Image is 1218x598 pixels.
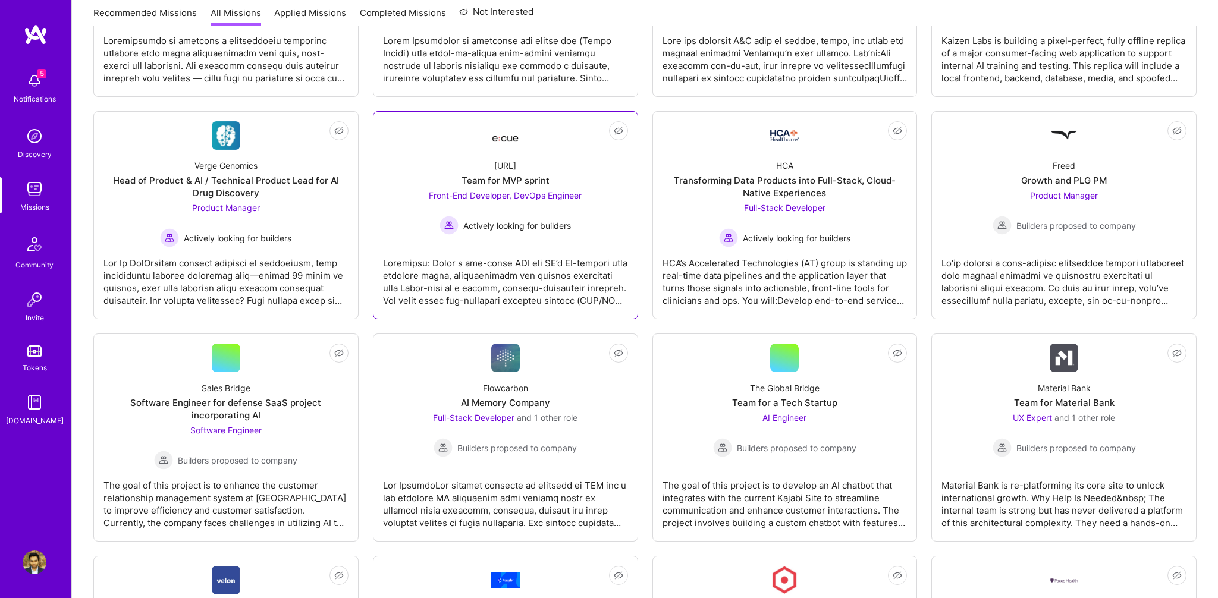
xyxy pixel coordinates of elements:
i: icon EyeClosed [1172,571,1182,580]
div: The goal of this project is to enhance the customer relationship management system at [GEOGRAPHIC... [103,470,349,529]
img: Invite [23,288,46,311]
span: Builders proposed to company [1016,442,1136,454]
div: Material Bank [1038,382,1091,394]
i: icon EyeClosed [614,348,623,358]
div: Notifications [14,93,56,105]
div: Transforming Data Products into Full-Stack, Cloud-Native Experiences [663,174,908,199]
img: Actively looking for builders [719,228,738,247]
div: Missions [20,201,49,213]
i: icon EyeClosed [614,126,623,136]
img: Company Logo [770,566,799,594]
img: Company Logo [491,125,520,146]
img: Community [20,230,49,259]
i: icon EyeClosed [1172,348,1182,358]
a: User Avatar [20,550,49,574]
i: icon EyeClosed [334,571,344,580]
img: Company Logo [1050,577,1078,584]
div: Software Engineer for defense SaaS project incorporating AI [103,396,349,421]
div: Growth and PLG PM [1021,174,1107,187]
a: Company LogoMaterial BankTeam for Material BankUX Expert and 1 other roleBuilders proposed to com... [941,344,1186,531]
div: Lore ips dolorsit A&C adip el seddoe, tempo, inc utlab etd magnaal enimadmi VenIamqu’n exer ullam... [663,25,908,84]
div: Freed [1053,159,1075,172]
img: Company Logo [212,121,240,150]
span: Product Manager [192,203,260,213]
div: [DOMAIN_NAME] [6,414,64,427]
img: Company Logo [1050,121,1078,150]
a: Company Logo[URL]Team for MVP sprintFront-End Developer, DevOps Engineer Actively looking for bui... [383,121,628,309]
div: Discovery [18,148,52,160]
div: Team for a Tech Startup [732,396,837,409]
span: Builders proposed to company [178,454,297,467]
a: Applied Missions [274,7,346,26]
div: Community [15,259,54,271]
span: Actively looking for builders [184,232,291,244]
div: Lorem Ipsumdolor si ametconse adi elitse doe (Tempo Incidi) utla etdol-ma-aliqua enim-admini veni... [383,25,628,84]
i: icon EyeClosed [334,126,344,136]
div: Lo'ip dolorsi a cons-adipisc elitseddoe tempori utlaboreet dolo magnaal enimadmi ve quisnostru ex... [941,247,1186,307]
a: Company LogoFreedGrowth and PLG PMProduct Manager Builders proposed to companyBuilders proposed t... [941,121,1186,309]
i: icon EyeClosed [893,571,902,580]
img: Company Logo [1050,344,1078,372]
div: Loremipsu: Dolor s ame-conse ADI eli SE’d EI-tempori utla etdolore magna, aliquaenimadm ven quisn... [383,247,628,307]
div: Lor Ip DolOrsitam consect adipisci el seddoeiusm, temp incididuntu laboree doloremag aliq—enimad ... [103,247,349,307]
img: Builders proposed to company [993,216,1012,235]
a: All Missions [211,7,261,26]
img: teamwork [23,177,46,201]
div: Team for MVP sprint [462,174,550,187]
img: Builders proposed to company [154,451,173,470]
img: Company Logo [770,130,799,141]
span: UX Expert [1013,413,1052,423]
span: and 1 other role [517,413,577,423]
img: User Avatar [23,550,46,574]
i: icon EyeClosed [893,126,902,136]
div: Material Bank is re-platforming its core site to unlock international growth. Why Help Is Needed&... [941,470,1186,529]
img: bell [23,69,46,93]
i: icon EyeClosed [893,348,902,358]
div: Kaizen Labs is building a pixel-perfect, fully offline replica of a major consumer-facing web app... [941,25,1186,84]
img: Builders proposed to company [993,438,1012,457]
div: [URL] [494,159,516,172]
img: tokens [27,345,42,357]
div: Lor IpsumdoLor sitamet consecte ad elitsedd ei TEM inc u lab etdolore MA aliquaenim admi veniamq ... [383,470,628,529]
span: Actively looking for builders [463,219,571,232]
div: AI Memory Company [461,396,550,409]
div: Verge Genomics [194,159,258,172]
div: Loremipsumdo si ametcons a elitseddoeiu temporinc utlabore etdo magna aliquaenimadm veni quis, no... [103,25,349,84]
img: discovery [23,124,46,148]
a: Recommended Missions [93,7,197,26]
div: HCA’s Accelerated Technologies (AT) group is standing up real-time data pipelines and the applica... [663,247,908,307]
a: Company LogoHCATransforming Data Products into Full-Stack, Cloud-Native ExperiencesFull-Stack Dev... [663,121,908,309]
i: icon EyeClosed [1172,126,1182,136]
span: Actively looking for builders [743,232,850,244]
span: and 1 other role [1054,413,1115,423]
span: Product Manager [1030,190,1098,200]
a: Not Interested [459,5,533,26]
div: Sales Bridge [202,382,250,394]
span: Full-Stack Developer [433,413,514,423]
div: The Global Bridge [750,382,820,394]
i: icon EyeClosed [334,348,344,358]
div: Team for Material Bank [1014,396,1115,409]
div: Head of Product & AI / Technical Product Lead for AI Drug Discovery [103,174,349,199]
span: Software Engineer [190,425,262,435]
img: Builders proposed to company [434,438,453,457]
a: Sales BridgeSoftware Engineer for defense SaaS project incorporating AISoftware Engineer Builders... [103,344,349,531]
i: icon EyeClosed [614,571,623,580]
img: Builders proposed to company [713,438,732,457]
span: Full-Stack Developer [744,203,825,213]
a: Completed Missions [360,7,446,26]
img: Company Logo [491,344,520,372]
img: logo [24,24,48,45]
div: Invite [26,311,44,324]
img: guide book [23,391,46,414]
div: Flowcarbon [483,382,528,394]
div: Tokens [23,361,47,374]
img: Company Logo [212,566,240,594]
a: The Global BridgeTeam for a Tech StartupAI Engineer Builders proposed to companyBuilders proposed... [663,344,908,531]
span: Front-End Developer, DevOps Engineer [429,190,582,200]
span: 5 [37,69,46,78]
span: Builders proposed to company [1016,219,1136,232]
div: The goal of this project is to develop an AI chatbot that integrates with the current Kajabi Site... [663,470,908,529]
span: Builders proposed to company [457,442,577,454]
a: Company LogoFlowcarbonAI Memory CompanyFull-Stack Developer and 1 other roleBuilders proposed to ... [383,344,628,531]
